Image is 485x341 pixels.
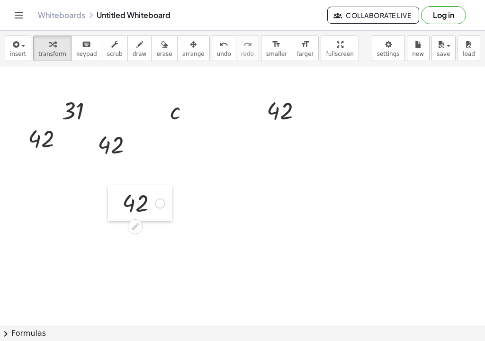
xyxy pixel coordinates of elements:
button: insert [5,36,31,61]
i: keyboard [82,39,91,50]
span: redo [241,51,254,57]
button: Log in [421,6,466,24]
span: Collaborate Live [335,11,411,19]
a: Whiteboards [38,10,85,20]
button: format_sizesmaller [261,36,292,61]
button: transform [33,36,72,61]
span: smaller [266,51,287,57]
span: draw [133,51,147,57]
i: format_size [301,39,310,50]
span: insert [10,51,26,57]
button: format_sizelarger [292,36,319,61]
span: keypad [76,51,97,57]
span: load [463,51,475,57]
button: save [431,36,456,61]
button: erase [151,36,177,61]
div: Edit math [128,219,143,234]
i: redo [243,39,252,50]
span: arrange [182,51,205,57]
i: undo [219,39,228,50]
button: load [458,36,480,61]
span: scrub [107,51,123,57]
button: new [407,36,430,61]
button: Collaborate Live [327,7,419,24]
span: undo [217,51,231,57]
button: keyboardkeypad [71,36,102,61]
button: Toggle navigation [11,8,27,23]
button: arrange [177,36,210,61]
button: redoredo [236,36,259,61]
span: fullscreen [326,51,353,57]
span: settings [377,51,400,57]
button: fullscreen [321,36,359,61]
span: new [412,51,424,57]
span: transform [38,51,66,57]
span: erase [156,51,172,57]
button: scrub [102,36,128,61]
span: larger [297,51,314,57]
span: save [437,51,450,57]
button: settings [372,36,405,61]
button: draw [127,36,152,61]
button: undoundo [212,36,236,61]
i: format_size [272,39,281,50]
